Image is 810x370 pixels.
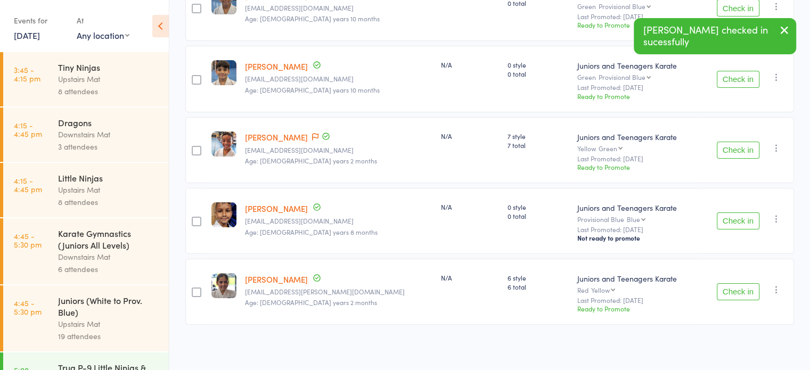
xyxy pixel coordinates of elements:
[58,117,160,128] div: Dragons
[577,73,695,80] div: Green
[577,162,695,171] div: Ready to Promote
[577,3,695,10] div: Green
[441,202,499,211] div: N/A
[508,69,569,78] span: 0 total
[14,12,66,29] div: Events for
[577,286,695,293] div: Red
[577,234,695,242] div: Not ready to promote
[577,273,695,284] div: Juniors and Teenagers Karate
[508,60,569,69] span: 0 style
[717,142,759,159] button: Check in
[14,232,42,249] time: 4:45 - 5:30 pm
[577,304,695,313] div: Ready to Promote
[577,84,695,91] small: Last Promoted: [DATE]
[14,176,42,193] time: 4:15 - 4:45 pm
[3,52,169,106] a: 3:45 -4:15 pmTiny NinjasUpstairs Mat8 attendees
[58,73,160,85] div: Upstairs Mat
[577,145,695,152] div: Yellow
[245,298,377,307] span: Age: [DEMOGRAPHIC_DATA] years 2 months
[508,141,569,150] span: 7 total
[245,217,432,225] small: kendra062010@live.com
[577,13,695,20] small: Last Promoted: [DATE]
[577,155,695,162] small: Last Promoted: [DATE]
[58,263,160,275] div: 6 attendees
[441,131,499,141] div: N/A
[14,29,40,41] a: [DATE]
[58,128,160,141] div: Downstairs Mat
[245,131,308,143] a: [PERSON_NAME]
[58,184,160,196] div: Upstairs Mat
[245,227,378,236] span: Age: [DEMOGRAPHIC_DATA] years 8 months
[591,286,610,293] div: Yellow
[245,288,432,295] small: Tiwari.madhukar@gmail.com
[58,318,160,330] div: Upstairs Mat
[717,71,759,88] button: Check in
[441,273,499,282] div: N/A
[3,163,169,217] a: 4:15 -4:45 pmLittle NinjasUpstairs Mat8 attendees
[508,282,569,291] span: 6 total
[717,283,759,300] button: Check in
[58,294,160,318] div: Juniors (White to Prov. Blue)
[58,227,160,251] div: Karate Gymnastics (Juniors All Levels)
[14,121,42,138] time: 4:15 - 4:45 pm
[58,330,160,342] div: 19 attendees
[717,212,759,229] button: Check in
[245,4,432,12] small: akhileshgoswami@gmail.com
[3,218,169,284] a: 4:45 -5:30 pmKarate Gymnastics (Juniors All Levels)Downstairs Mat6 attendees
[245,85,380,94] span: Age: [DEMOGRAPHIC_DATA] years 10 months
[58,61,160,73] div: Tiny Ninjas
[577,297,695,304] small: Last Promoted: [DATE]
[211,273,236,298] img: image1742436360.png
[441,60,499,69] div: N/A
[77,12,129,29] div: At
[577,216,695,223] div: Provisional Blue
[508,273,569,282] span: 6 style
[577,131,695,142] div: Juniors and Teenagers Karate
[58,251,160,263] div: Downstairs Mat
[245,14,380,23] span: Age: [DEMOGRAPHIC_DATA] years 10 months
[577,92,695,101] div: Ready to Promote
[58,196,160,208] div: 8 attendees
[245,146,432,154] small: Sazia_akter@yahoo.com
[599,73,645,80] div: Provisional Blue
[627,216,640,223] div: Blue
[634,18,796,54] div: [PERSON_NAME] checked in sucessfully
[58,141,160,153] div: 3 attendees
[245,274,308,285] a: [PERSON_NAME]
[577,226,695,233] small: Last Promoted: [DATE]
[211,60,236,85] img: image1740785308.png
[508,211,569,220] span: 0 total
[599,3,645,10] div: Provisional Blue
[3,285,169,351] a: 4:45 -5:30 pmJuniors (White to Prov. Blue)Upstairs Mat19 attendees
[58,85,160,97] div: 8 attendees
[211,202,236,227] img: image1717573053.png
[245,156,377,165] span: Age: [DEMOGRAPHIC_DATA] years 2 months
[58,172,160,184] div: Little Ninjas
[245,203,308,214] a: [PERSON_NAME]
[577,202,695,213] div: Juniors and Teenagers Karate
[599,145,617,152] div: Green
[77,29,129,41] div: Any location
[14,299,42,316] time: 4:45 - 5:30 pm
[577,20,695,29] div: Ready to Promote
[211,131,236,157] img: image1647844367.png
[245,75,432,83] small: alokggoswami@gmail.com
[14,65,40,83] time: 3:45 - 4:15 pm
[508,202,569,211] span: 0 style
[577,60,695,71] div: Juniors and Teenagers Karate
[245,61,308,72] a: [PERSON_NAME]
[508,131,569,141] span: 7 style
[3,108,169,162] a: 4:15 -4:45 pmDragonsDownstairs Mat3 attendees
